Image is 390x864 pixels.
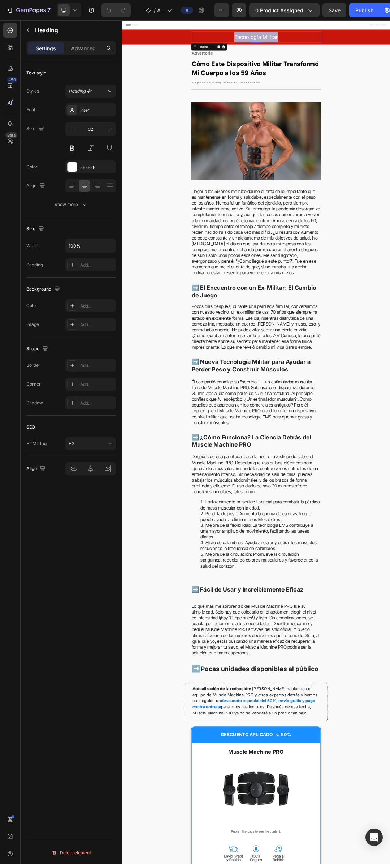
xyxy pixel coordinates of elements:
[127,839,321,858] li: Alivio de calambres: Ayuda a relajar y estirar los músculos, reduciendo la frecuencia de calambres.
[182,22,252,33] span: Tecnología Militar
[113,700,321,766] p: Después de esa parrillada, pasé la noche investigando sobre el Muscle Machine PRO. Descubrí que u...
[26,302,38,309] div: Color
[113,98,224,103] span: Por [PERSON_NAME] | Actualizado hace 42 minutos
[121,40,141,46] div: Heading
[26,284,61,294] div: Background
[66,239,116,252] input: Auto
[65,437,116,450] button: H2
[69,441,74,446] span: H2
[7,77,17,83] div: 450
[127,773,321,792] li: Fortalecimiento muscular: Esencial para combatir la pérdida de masa muscular con la edad.
[26,344,49,354] div: Shape
[26,198,116,211] button: Show more
[80,107,114,113] div: Inter
[26,242,38,249] div: Width
[26,70,46,76] div: Text style
[113,426,314,450] strong: ➡️ El Encuentro con un Ex-Militar: El Cambio de Juego
[355,7,373,14] div: Publish
[65,85,116,98] button: Heading 4*
[51,848,91,857] div: Delete element
[80,381,114,388] div: Add...
[69,88,92,94] span: Heading 4*
[26,424,35,430] div: SEO
[26,464,47,474] div: Align
[80,262,114,268] div: Add...
[113,50,148,57] strong: Advertorial
[71,44,96,52] p: Advanced
[322,3,346,17] button: Save
[113,272,320,412] span: Llegar a los 59 años me hizo darme cuenta de lo importante que es mantenerse en forma y saludable...
[80,322,114,328] div: Add...
[26,400,43,406] div: Shadow
[26,181,47,191] div: Align
[122,20,390,864] iframe: Design area
[26,224,45,234] div: Size
[26,362,40,369] div: Border
[26,107,35,113] div: Font
[80,400,114,407] div: Add...
[113,668,306,691] strong: ➡️ ¿Cómo Funciona? La Ciencia Detrás del Muscle Machine PRO
[26,321,39,328] div: Image
[113,458,321,532] span: Pocos días después, durante una parrillada familiar, conversamos con nuestro vecino, un ex-milita...
[127,792,321,811] li: Pérdida de peso: Aumenta la quema de calorías, lo que puede ayudar a eliminar esos kilos extras.
[35,26,113,34] p: Heading
[113,64,318,91] span: Cómo Este Dispositivo Militar Transformó Mi Cuerpo a los 59 Años
[5,132,17,138] div: Beta
[26,124,45,134] div: Size
[26,262,43,268] div: Padding
[80,164,114,171] div: FFFFFF
[26,847,116,859] button: Delete element
[113,580,313,654] span: Él compartió conmigo su "secreto" — un estimulador muscular llamado Muscle Machine PRO. Solo usab...
[157,7,164,14] span: ADV - Muscle Machine PRO (P/ Aprovação) Product Page
[112,18,321,36] h2: Rich Text Editor. Editing area: main
[80,362,114,369] div: Add...
[80,303,114,309] div: Add...
[329,7,341,13] span: Save
[349,3,380,17] button: Publish
[26,164,38,170] div: Color
[154,7,156,14] span: /
[365,829,383,846] div: Open Intercom Messenger
[113,546,305,569] strong: ➡️ Nueva Tecnología Militar para Ayudar a Perder Peso y Construir Músculos
[3,3,54,17] button: 7
[255,7,303,14] span: 0 product assigned
[101,3,131,17] div: Undo/Redo
[47,6,51,14] p: 7
[26,88,39,94] div: Styles
[55,201,88,208] div: Show more
[127,811,321,839] li: Mejora de la flexibilidad: La tecnología EMS contribuye a una mayor amplitud de movimiento, facil...
[112,132,321,258] img: gempages_580988073135834030-06f052a4-2212-47c8-b359-143c4517a2d1.jpg
[26,381,41,387] div: Corner
[36,44,56,52] p: Settings
[249,3,320,17] button: 0 product assigned
[26,440,47,447] div: HTML tag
